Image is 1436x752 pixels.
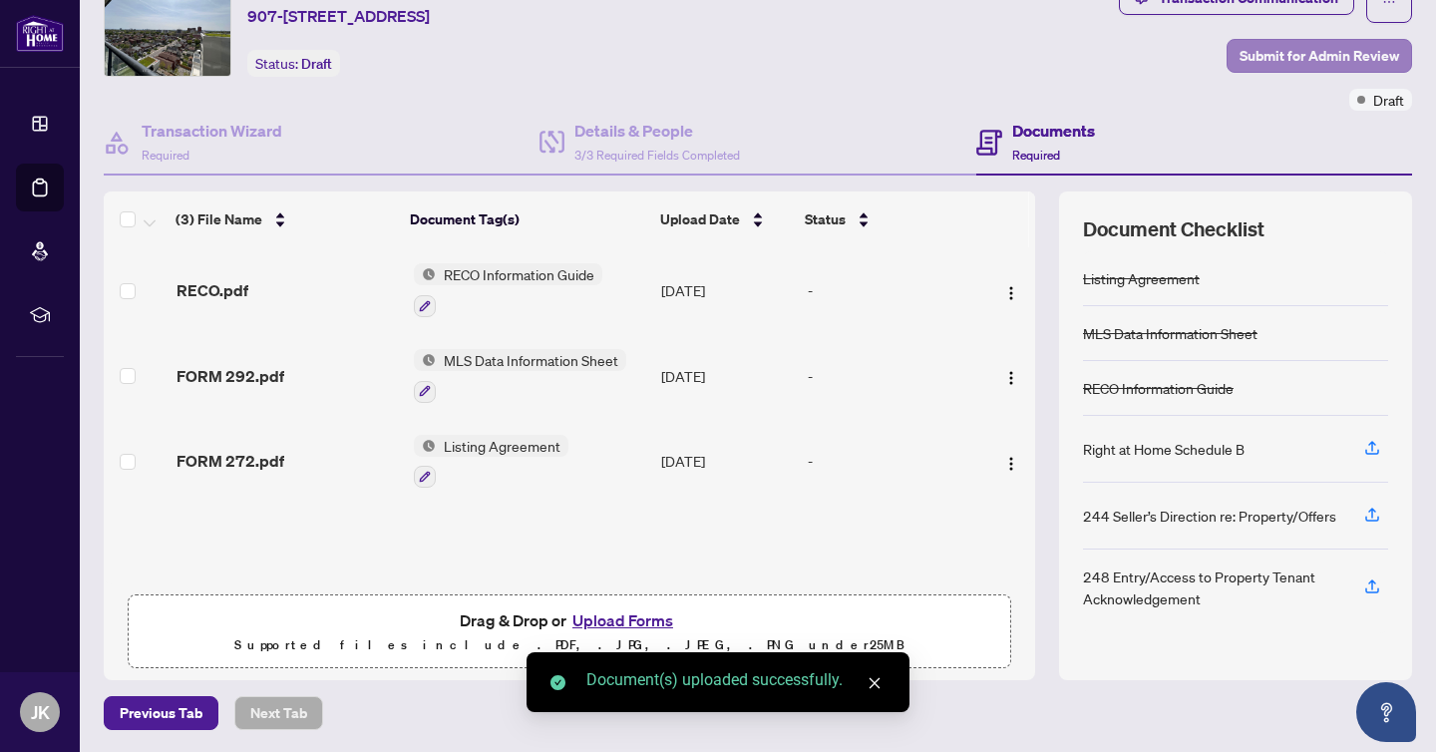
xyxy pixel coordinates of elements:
a: Close [864,672,886,694]
span: FORM 272.pdf [177,449,284,473]
img: Status Icon [414,435,436,457]
p: Supported files include .PDF, .JPG, .JPEG, .PNG under 25 MB [141,633,998,657]
span: Previous Tab [120,697,202,729]
img: logo [16,15,64,52]
img: Status Icon [414,349,436,371]
span: Document Checklist [1083,215,1264,243]
span: Submit for Admin Review [1240,40,1399,72]
span: MLS Data Information Sheet [436,349,626,371]
div: MLS Data Information Sheet [1083,322,1257,344]
button: Previous Tab [104,696,218,730]
div: Status: [247,50,340,77]
div: Listing Agreement [1083,267,1200,289]
span: Upload Date [660,208,740,230]
button: Logo [995,274,1027,306]
th: Status [797,191,977,247]
span: Draft [301,55,332,73]
span: Drag & Drop orUpload FormsSupported files include .PDF, .JPG, .JPEG, .PNG under25MB [129,595,1010,669]
button: Upload Forms [566,607,679,633]
button: Status IconListing Agreement [414,435,568,489]
span: Required [1012,148,1060,163]
h4: Transaction Wizard [142,119,282,143]
td: [DATE] [653,419,800,505]
span: 907-[STREET_ADDRESS] [247,4,430,28]
div: 244 Seller’s Direction re: Property/Offers [1083,505,1336,527]
span: Listing Agreement [436,435,568,457]
img: Logo [1003,456,1019,472]
button: Status IconMLS Data Information Sheet [414,349,626,403]
button: Open asap [1356,682,1416,742]
th: (3) File Name [168,191,402,247]
span: Required [142,148,189,163]
button: Next Tab [234,696,323,730]
span: (3) File Name [176,208,262,230]
span: RECO Information Guide [436,263,602,285]
div: Right at Home Schedule B [1083,438,1245,460]
span: RECO.pdf [177,278,248,302]
button: Logo [995,445,1027,477]
div: - [808,279,975,301]
h4: Documents [1012,119,1095,143]
button: Submit for Admin Review [1227,39,1412,73]
span: close [868,676,882,690]
h4: Details & People [574,119,740,143]
span: Status [805,208,846,230]
span: Draft [1373,89,1404,111]
div: Document(s) uploaded successfully. [586,668,886,692]
button: Logo [995,360,1027,392]
img: Status Icon [414,263,436,285]
th: Document Tag(s) [402,191,652,247]
th: Upload Date [652,191,797,247]
span: Drag & Drop or [460,607,679,633]
td: [DATE] [653,247,800,333]
img: Logo [1003,285,1019,301]
div: RECO Information Guide [1083,377,1234,399]
div: - [808,450,975,472]
img: Logo [1003,370,1019,386]
button: Status IconRECO Information Guide [414,263,602,317]
span: FORM 292.pdf [177,364,284,388]
td: [DATE] [653,333,800,419]
span: check-circle [550,675,565,690]
div: - [808,365,975,387]
span: JK [31,698,50,726]
span: 3/3 Required Fields Completed [574,148,740,163]
div: 248 Entry/Access to Property Tenant Acknowledgement [1083,565,1340,609]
